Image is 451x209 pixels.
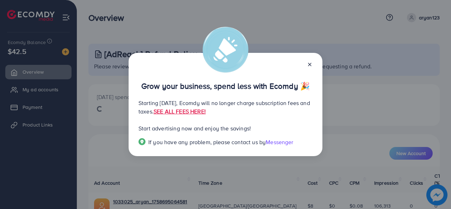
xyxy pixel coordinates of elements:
p: Start advertising now and enjoy the savings! [138,124,313,133]
a: SEE ALL FEES HERE! [154,107,206,115]
p: Grow your business, spend less with Ecomdy 🎉 [138,82,313,90]
img: alert [203,27,248,73]
p: Starting [DATE], Ecomdy will no longer charge subscription fees and taxes. [138,99,313,116]
span: If you have any problem, please contact us by [148,138,266,146]
img: Popup guide [138,138,146,145]
span: Messenger [266,138,293,146]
